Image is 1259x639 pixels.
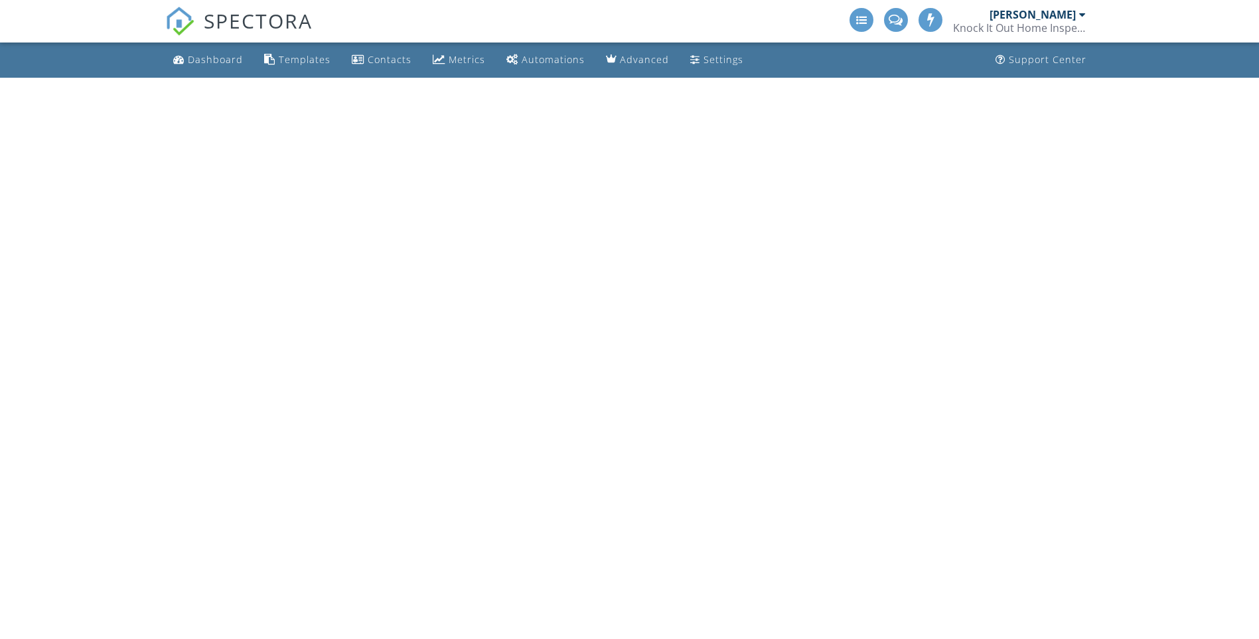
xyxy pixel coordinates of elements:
[165,7,194,36] img: The Best Home Inspection Software - Spectora
[346,48,417,72] a: Contacts
[279,53,331,66] div: Templates
[953,21,1086,35] div: Knock It Out Home Inspections of Illinois
[620,53,669,66] div: Advanced
[522,53,585,66] div: Automations
[427,48,490,72] a: Metrics
[685,48,749,72] a: Settings
[601,48,674,72] a: Advanced
[259,48,336,72] a: Templates
[168,48,248,72] a: Dashboard
[165,18,313,46] a: SPECTORA
[449,53,485,66] div: Metrics
[368,53,411,66] div: Contacts
[704,53,743,66] div: Settings
[188,53,243,66] div: Dashboard
[204,7,313,35] span: SPECTORA
[501,48,590,72] a: Automations (Basic)
[990,8,1076,21] div: [PERSON_NAME]
[1009,53,1086,66] div: Support Center
[990,48,1092,72] a: Support Center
